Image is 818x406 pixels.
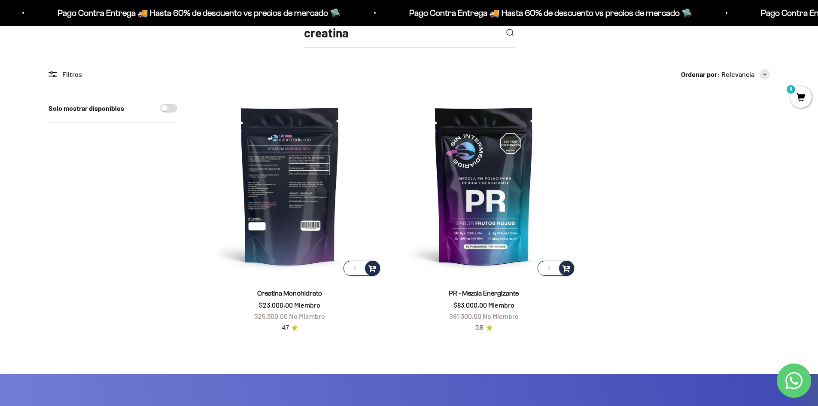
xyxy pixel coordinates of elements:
[449,312,481,320] span: $91.300,00
[790,93,812,103] a: 0
[49,103,124,114] label: Solo mostrar disponibles
[294,301,320,309] span: Miembro
[721,69,770,80] button: Relevancia
[282,323,289,333] span: 4.7
[475,323,493,333] a: 3.93.9 de 5.0 estrellas
[681,69,720,80] span: Ordenar por:
[449,290,519,297] a: PR - Mezcla Energizante
[786,84,796,95] mark: 0
[289,312,325,320] span: No Miembro
[49,69,177,80] div: Filtros
[57,6,340,20] p: Pago Contra Entrega 🚚 Hasta 60% de descuento vs precios de mercado 🛸
[408,6,691,20] p: Pago Contra Entrega 🚚 Hasta 60% de descuento vs precios de mercado 🛸
[453,301,487,309] span: $83.000,00
[475,323,484,333] span: 3.9
[488,301,514,309] span: Miembro
[282,323,298,333] a: 4.74.7 de 5.0 estrellas
[257,290,322,297] a: Creatina Monohidrato
[483,312,519,320] span: No Miembro
[198,94,382,278] img: Creatina Monohidrato
[259,301,293,309] span: $23.000,00
[721,69,754,80] span: Relevancia
[254,312,288,320] span: $25.300,00
[304,23,498,43] input: Buscar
